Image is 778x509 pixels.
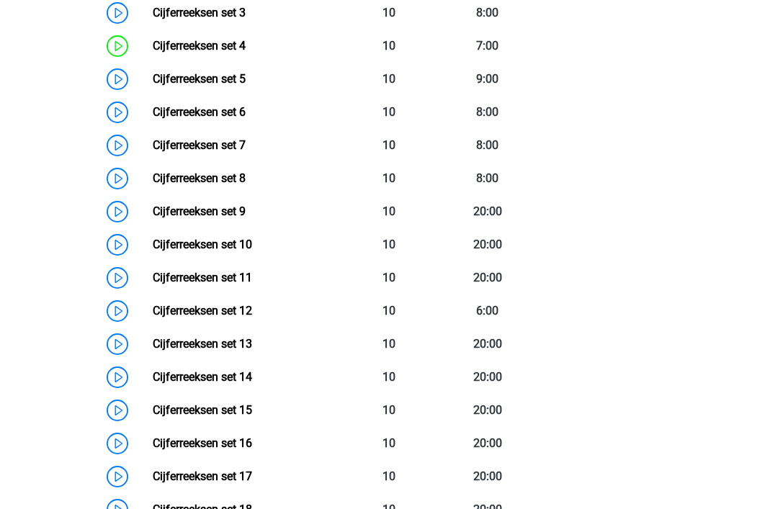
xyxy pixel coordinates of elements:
[153,238,252,251] a: Cijferreeksen set 10
[153,6,246,19] a: Cijferreeksen set 3
[153,403,252,417] a: Cijferreeksen set 15
[153,436,252,450] a: Cijferreeksen set 16
[153,304,252,317] a: Cijferreeksen set 12
[153,337,252,351] a: Cijferreeksen set 13
[153,271,252,284] a: Cijferreeksen set 11
[153,469,252,483] a: Cijferreeksen set 17
[153,39,246,53] a: Cijferreeksen set 4
[153,105,246,119] a: Cijferreeksen set 6
[153,72,246,86] a: Cijferreeksen set 5
[153,171,246,185] a: Cijferreeksen set 8
[153,204,246,218] a: Cijferreeksen set 9
[153,370,252,384] a: Cijferreeksen set 14
[153,138,246,152] a: Cijferreeksen set 7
